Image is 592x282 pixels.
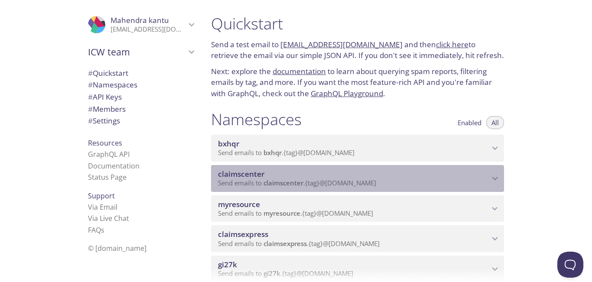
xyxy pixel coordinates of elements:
span: API Keys [88,92,122,102]
div: Mahendra kantu [81,10,201,39]
span: # [88,116,93,126]
span: claimscenter [263,178,303,187]
div: claimscenter namespace [211,165,504,192]
span: claimscenter [218,169,264,179]
div: bxhqr namespace [211,135,504,162]
a: GraphQL Playground [311,88,383,98]
span: bxhqr [263,148,282,157]
h1: Quickstart [211,14,504,33]
span: Mahendra kantu [111,15,169,25]
span: Settings [88,116,120,126]
span: claimsexpress [263,239,307,248]
span: Resources [88,138,122,148]
span: Support [88,191,115,201]
a: click here [436,39,468,49]
span: Namespaces [88,80,137,90]
div: Team Settings [81,115,201,127]
span: myresource [263,209,300,217]
div: claimsexpress namespace [211,225,504,252]
span: © [DOMAIN_NAME] [88,243,146,253]
div: myresource namespace [211,195,504,222]
button: All [486,116,504,129]
span: # [88,92,93,102]
div: ICW team [81,41,201,63]
span: bxhqr [218,139,239,149]
div: API Keys [81,91,201,103]
span: ICW team [88,46,186,58]
span: myresource [218,199,260,209]
p: Next: explore the to learn about querying spam reports, filtering emails by tag, and more. If you... [211,66,504,99]
span: Send emails to . {tag} @[DOMAIN_NAME] [218,239,380,248]
span: # [88,104,93,114]
iframe: Help Scout Beacon - Open [557,252,583,278]
span: Send emails to . {tag} @[DOMAIN_NAME] [218,148,355,157]
p: [EMAIL_ADDRESS][DOMAIN_NAME] [111,25,186,34]
span: Quickstart [88,68,128,78]
a: Via Email [88,202,117,212]
div: Quickstart [81,67,201,79]
span: claimsexpress [218,229,268,239]
h1: Namespaces [211,110,302,129]
p: Send a test email to and then to retrieve the email via our simple JSON API. If you don't see it ... [211,39,504,61]
a: FAQ [88,225,104,235]
span: # [88,80,93,90]
span: gi27k [218,259,237,269]
a: documentation [273,66,326,76]
a: Status Page [88,172,127,182]
a: GraphQL API [88,149,130,159]
a: Via Live Chat [88,214,129,223]
span: # [88,68,93,78]
span: Members [88,104,126,114]
button: Enabled [452,116,487,129]
a: Documentation [88,161,140,171]
a: [EMAIL_ADDRESS][DOMAIN_NAME] [280,39,403,49]
span: Send emails to . {tag} @[DOMAIN_NAME] [218,209,373,217]
div: Members [81,103,201,115]
span: Send emails to . {tag} @[DOMAIN_NAME] [218,178,376,187]
div: Namespaces [81,79,201,91]
span: s [101,225,104,235]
